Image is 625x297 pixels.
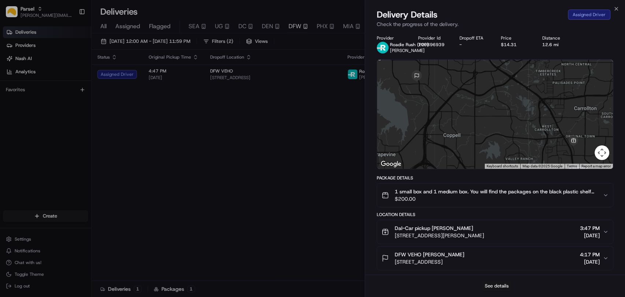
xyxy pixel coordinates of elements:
[390,42,429,48] span: Roadie Rush (P2P)
[377,42,388,53] img: roadie-logo-v2.jpg
[377,183,613,207] button: 1 small box and 1 medium box. You will find the packages on the black plastic shelf by the door, ...
[395,258,464,266] span: [STREET_ADDRESS]
[59,103,120,116] a: 💻API Documentation
[580,258,600,266] span: [DATE]
[580,224,600,232] span: 3:47 PM
[73,124,89,130] span: Pylon
[15,106,56,114] span: Knowledge Base
[542,42,572,48] div: 12.6 mi
[595,145,609,160] button: Map camera controls
[52,124,89,130] a: Powered byPylon
[395,188,597,195] span: 1 small box and 1 medium box. You will find the packages on the black plastic shelf by the door, ...
[377,212,613,218] div: Location Details
[69,106,118,114] span: API Documentation
[379,159,403,169] img: Google
[7,7,22,22] img: Nash
[487,164,518,169] button: Keyboard shortcuts
[390,48,425,53] span: [PERSON_NAME]
[377,246,613,270] button: DFW VEHO [PERSON_NAME][STREET_ADDRESS]4:17 PM[DATE]
[124,72,133,81] button: Start new chat
[395,232,484,239] span: [STREET_ADDRESS][PERSON_NAME]
[501,42,531,48] div: $14.31
[460,42,489,48] div: -
[481,281,511,291] button: See details
[580,232,600,239] span: [DATE]
[395,195,597,203] span: $200.00
[379,159,403,169] a: Open this area in Google Maps (opens a new window)
[19,47,121,55] input: Clear
[395,224,473,232] span: Dal-Car pickup [PERSON_NAME]
[25,70,120,77] div: Start new chat
[7,70,21,83] img: 1736555255976-a54dd68f-1ca7-489b-9aae-adbdc363a1c4
[418,35,448,41] div: Provider Id
[377,175,613,181] div: Package Details
[501,35,531,41] div: Price
[460,35,489,41] div: Dropoff ETA
[522,164,562,168] span: Map data ©2025 Google
[377,9,438,21] span: Delivery Details
[377,35,406,41] div: Provider
[581,164,611,168] a: Report a map error
[7,29,133,41] p: Welcome 👋
[580,251,600,258] span: 4:17 PM
[25,77,93,83] div: We're available if you need us!
[377,220,613,244] button: Dal-Car pickup [PERSON_NAME][STREET_ADDRESS][PERSON_NAME]3:47 PM[DATE]
[377,21,613,28] p: Check the progress of the delivery.
[542,35,572,41] div: Distance
[418,42,444,48] button: 100896939
[4,103,59,116] a: 📗Knowledge Base
[395,251,464,258] span: DFW VEHO [PERSON_NAME]
[567,164,577,168] a: Terms
[62,107,68,113] div: 💻
[7,107,13,113] div: 📗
